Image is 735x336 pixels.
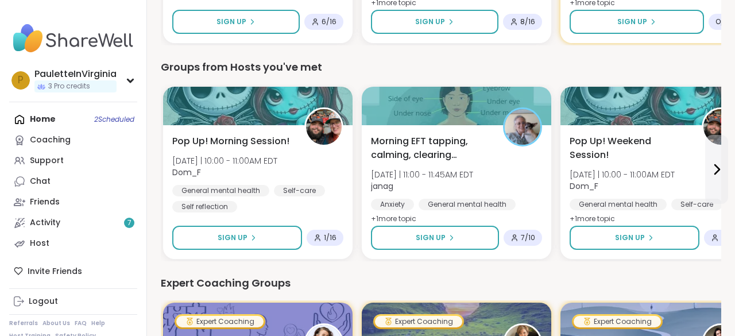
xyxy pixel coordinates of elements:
img: ShareWell Nav Logo [9,18,137,59]
a: Host [9,233,137,254]
span: 7 [127,218,131,228]
button: Sign Up [172,10,300,34]
span: P [18,73,24,88]
span: [DATE] | 10:00 - 11:00AM EDT [172,155,277,167]
span: Morning EFT tapping, calming, clearing exercises [371,134,490,162]
img: Dom_F [306,109,342,145]
div: Coaching [30,134,71,146]
span: Sign Up [415,17,445,27]
div: Close Step [715,5,730,20]
div: Invite Friends [9,261,137,281]
a: Logout [9,291,137,312]
div: Self-care [274,185,325,196]
div: General mental health [419,199,516,210]
span: 1 / 16 [324,233,336,242]
b: Dom_F [172,167,201,178]
button: Sign Up [371,226,499,250]
div: PauletteInVirginia [34,68,117,80]
div: Host [30,238,49,249]
span: 6 / 16 [322,17,336,26]
div: Chat [30,176,51,187]
div: General mental health [172,185,269,196]
span: Pop Up! Morning Session! [172,134,289,148]
div: Friends [30,196,60,208]
div: Expert Coaching Groups [161,275,721,291]
a: Help [91,319,105,327]
div: Expert Coaching [176,316,264,327]
a: Chat [9,171,137,192]
button: Sign Up [371,10,498,34]
div: Support [30,155,64,167]
span: Sign Up [216,17,246,27]
div: Anxiety [371,199,414,210]
div: Expert Coaching [375,316,462,327]
a: FAQ [75,319,87,327]
a: Activity7 [9,213,137,233]
span: Sign Up [218,233,247,243]
div: Logout [29,296,58,307]
span: Sign Up [416,233,446,243]
div: Groups from Hosts you've met [161,59,721,75]
a: Friends [9,192,137,213]
span: [DATE] | 11:00 - 11:45AM EDT [371,169,473,180]
div: Activity [30,217,60,229]
a: Referrals [9,319,38,327]
a: Coaching [9,130,137,150]
a: About Us [42,319,70,327]
a: Support [9,150,137,171]
div: Self reflection [172,201,237,213]
span: 3 Pro credits [48,82,90,91]
button: Sign Up [172,226,302,250]
b: janag [371,180,393,192]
